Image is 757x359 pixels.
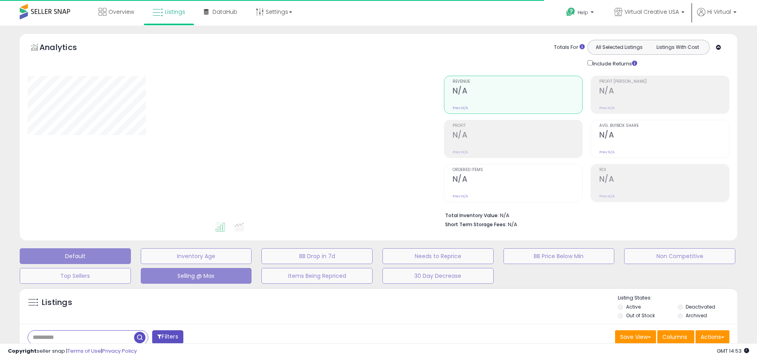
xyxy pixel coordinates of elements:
[508,221,517,228] span: N/A
[707,8,731,16] span: Hi Virtual
[599,80,729,84] span: Profit [PERSON_NAME]
[8,348,137,355] div: seller snap | |
[453,106,468,110] small: Prev: N/A
[560,1,602,26] a: Help
[599,106,615,110] small: Prev: N/A
[261,268,373,284] button: Items Being Repriced
[599,150,615,154] small: Prev: N/A
[599,130,729,141] h2: N/A
[453,175,582,185] h2: N/A
[599,168,729,172] span: ROI
[453,194,468,199] small: Prev: N/A
[141,268,252,284] button: Selling @ Max
[599,175,729,185] h2: N/A
[453,124,582,128] span: Profit
[141,248,252,264] button: Inventory Age
[445,221,507,228] b: Short Term Storage Fees:
[453,150,468,154] small: Prev: N/A
[599,194,615,199] small: Prev: N/A
[382,248,494,264] button: Needs to Reprice
[445,210,723,219] li: N/A
[554,44,585,51] div: Totals For
[382,268,494,284] button: 30 Day Decrease
[20,268,131,284] button: Top Sellers
[453,80,582,84] span: Revenue
[261,248,373,264] button: BB Drop in 7d
[599,124,729,128] span: Avg. Buybox Share
[445,212,499,219] b: Total Inventory Value:
[582,59,647,68] div: Include Returns
[697,8,736,26] a: Hi Virtual
[213,8,237,16] span: DataHub
[108,8,134,16] span: Overview
[578,9,588,16] span: Help
[624,248,735,264] button: Non Competitive
[453,168,582,172] span: Ordered Items
[20,248,131,264] button: Default
[648,42,707,52] button: Listings With Cost
[599,86,729,97] h2: N/A
[625,8,679,16] span: Virtual Creative USA
[590,42,649,52] button: All Selected Listings
[503,248,615,264] button: BB Price Below Min
[165,8,185,16] span: Listings
[453,130,582,141] h2: N/A
[39,42,92,55] h5: Analytics
[8,347,37,355] strong: Copyright
[566,7,576,17] i: Get Help
[453,86,582,97] h2: N/A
